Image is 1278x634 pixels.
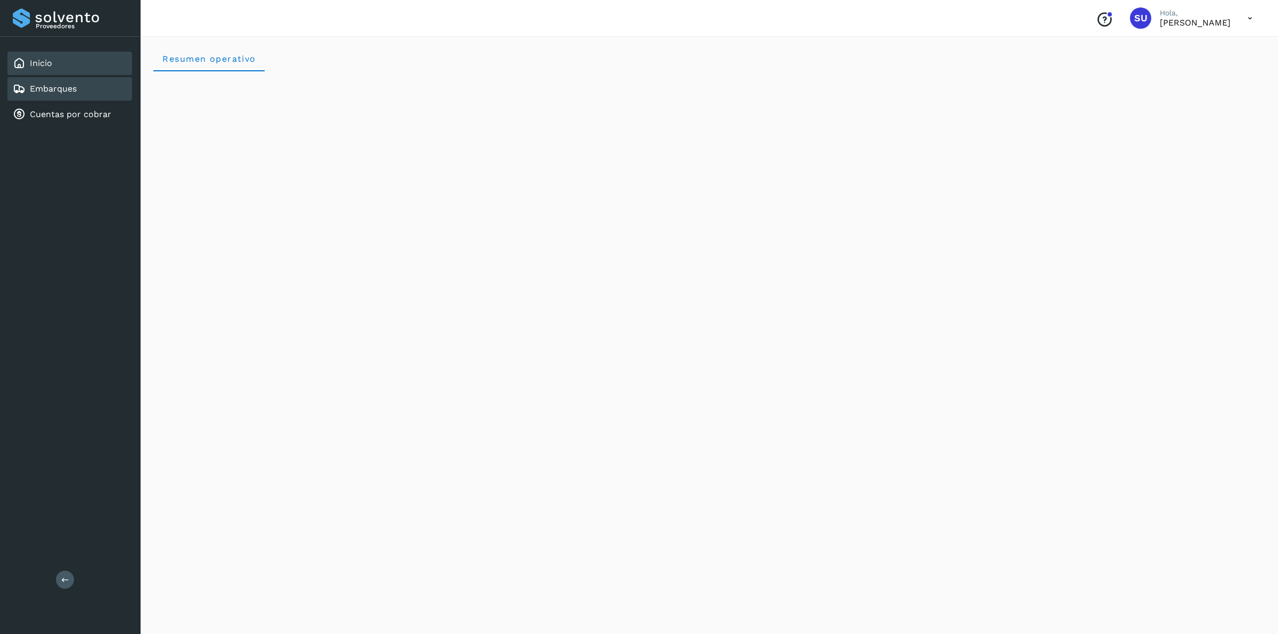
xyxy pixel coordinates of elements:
[36,22,128,30] p: Proveedores
[30,109,111,119] a: Cuentas por cobrar
[1160,18,1231,28] p: Sayra Ugalde
[30,58,52,68] a: Inicio
[30,84,77,94] a: Embarques
[7,52,132,75] div: Inicio
[7,77,132,101] div: Embarques
[7,103,132,126] div: Cuentas por cobrar
[162,54,256,64] span: Resumen operativo
[1160,9,1231,18] p: Hola,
